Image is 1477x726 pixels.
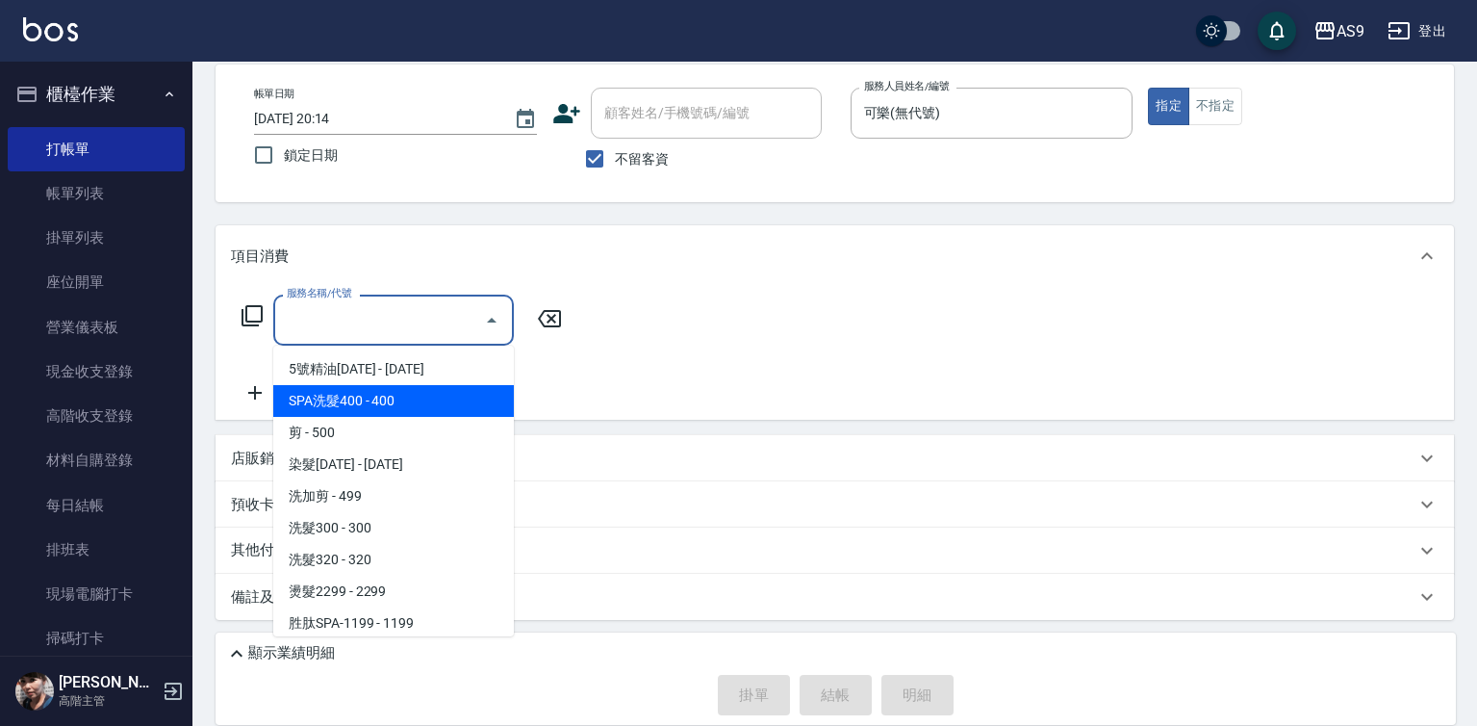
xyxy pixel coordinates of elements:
button: Choose date, selected date is 2025-09-18 [502,96,548,143]
span: 不留客資 [615,149,669,169]
a: 座位開單 [8,260,185,304]
button: AS9 [1306,12,1372,51]
img: Logo [23,17,78,41]
span: 5號精油[DATE] - [DATE] [273,353,514,385]
a: 現金收支登錄 [8,350,185,394]
div: AS9 [1337,19,1364,43]
img: Person [15,672,54,711]
label: 服務名稱/代號 [287,286,351,300]
span: SPA洗髮400 - 400 [273,385,514,417]
span: 鎖定日期 [284,145,338,166]
label: 帳單日期 [254,87,294,101]
span: 洗髮300 - 300 [273,512,514,544]
p: 店販銷售 [231,449,289,469]
a: 打帳單 [8,127,185,171]
span: 染髮[DATE] - [DATE] [273,449,514,480]
span: 剪 - 500 [273,417,514,449]
span: 燙髮2299 - 2299 [273,576,514,608]
button: save [1258,12,1296,50]
a: 掃碼打卡 [8,616,185,661]
p: 顯示業績明細 [248,643,335,663]
div: 備註及來源 [216,574,1454,620]
button: 不指定 [1188,88,1242,125]
a: 每日結帳 [8,483,185,528]
div: 店販銷售 [216,435,1454,481]
a: 營業儀表板 [8,305,185,350]
a: 帳單列表 [8,171,185,216]
p: 項目消費 [231,246,289,267]
a: 掛單列表 [8,216,185,260]
p: 預收卡販賣 [231,495,303,515]
div: 預收卡販賣 [216,481,1454,528]
h5: [PERSON_NAME] [59,673,157,692]
span: 洗髮320 - 320 [273,544,514,576]
span: 胜肽SPA-1199 - 1199 [273,608,514,639]
label: 服務人員姓名/編號 [864,79,949,93]
input: YYYY/MM/DD hh:mm [254,103,495,135]
p: 備註及來源 [231,587,303,608]
button: 指定 [1148,88,1189,125]
button: 登出 [1380,13,1454,49]
div: 其他付款方式 [216,528,1454,574]
div: 項目消費 [216,225,1454,287]
a: 材料自購登錄 [8,438,185,482]
a: 現場電腦打卡 [8,572,185,616]
span: 洗加剪 - 499 [273,480,514,512]
button: Close [476,305,507,336]
p: 其他付款方式 [231,540,327,561]
button: 櫃檯作業 [8,69,185,119]
a: 排班表 [8,528,185,572]
a: 高階收支登錄 [8,394,185,438]
p: 高階主管 [59,692,157,710]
